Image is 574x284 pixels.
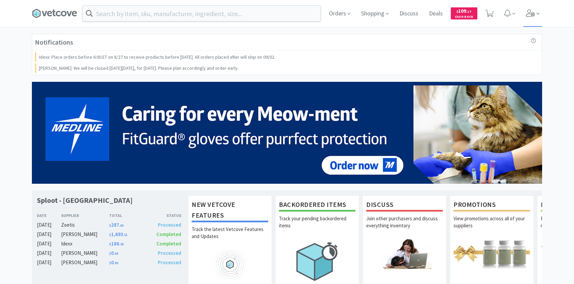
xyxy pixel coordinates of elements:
h1: New Vetcove Features [192,199,268,222]
p: Join other purchasers and discuss everything inventory [366,215,443,238]
span: $ [109,251,111,256]
input: Search by item, sku, manufacturer, ingredient, size... [83,6,321,21]
div: [DATE] [37,259,61,267]
a: [DATE]Idexx$186.39Completed [37,240,181,248]
span: 186 [109,240,124,247]
span: 0 [109,250,118,256]
a: [DATE][PERSON_NAME]$0.00Processed [37,249,181,257]
span: . 00 [114,251,118,256]
div: [DATE] [37,249,61,257]
h1: Promotions [453,199,530,212]
p: Idexx: Place orders before 6:00 ET on 8/27 to receive products before [DATE]. All orders placed a... [39,53,275,61]
div: Total [109,212,145,219]
span: $ [109,233,111,237]
div: Idexx [61,240,109,248]
div: [PERSON_NAME] [61,259,109,267]
img: hero_feature_roadmap.png [192,249,268,280]
span: Completed [156,240,181,247]
p: View promotions across all of your suppliers [453,215,530,238]
span: . 17 [466,9,471,14]
span: . 60 [119,223,124,228]
h3: Notifications [35,37,73,48]
div: [DATE] [37,221,61,229]
img: hero_promotions.png [453,238,530,269]
div: Supplier [61,212,109,219]
span: Completed [156,231,181,237]
span: Processed [158,222,181,228]
div: Status [145,212,181,219]
div: [PERSON_NAME] [61,249,109,257]
a: $109.17Cash Back [451,4,477,22]
div: Zoetis [61,221,109,229]
div: [PERSON_NAME] [61,230,109,238]
span: $ [457,9,458,14]
a: [DATE][PERSON_NAME]$1,693.51Completed [37,230,181,238]
span: . 51 [123,233,128,237]
h1: Backordered Items [279,199,355,212]
span: $ [109,223,111,228]
span: 109 [457,8,471,14]
img: hero_discuss.png [366,238,443,269]
a: Discuss [397,11,421,17]
div: Date [37,212,61,219]
img: 5b85490d2c9a43ef9873369d65f5cc4c_481.png [32,82,542,184]
a: [DATE][PERSON_NAME]$0.00Processed [37,259,181,267]
span: Cash Back [455,15,473,19]
span: . 00 [114,261,118,265]
span: $ [109,261,111,265]
span: 0 [109,259,118,266]
p: Track your pending backordered items [279,215,355,238]
a: Deals [426,11,445,17]
span: $ [109,242,111,246]
h1: Discuss [366,199,443,212]
h1: Sploot - [GEOGRAPHIC_DATA] [37,195,133,205]
span: Processed [158,259,181,266]
a: [DATE]Zoetis$287.60Processed [37,221,181,229]
p: [PERSON_NAME]: We will be closed [DATE][DATE], for [DATE]. Please plan accordingly and order early. [39,64,239,72]
span: 287 [109,222,124,228]
span: Processed [158,250,181,256]
p: Track the latest Vetcove Features and Updates [192,226,268,249]
div: [DATE] [37,240,61,248]
div: [DATE] [37,230,61,238]
span: . 39 [119,242,124,246]
span: 1,693 [109,231,128,237]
